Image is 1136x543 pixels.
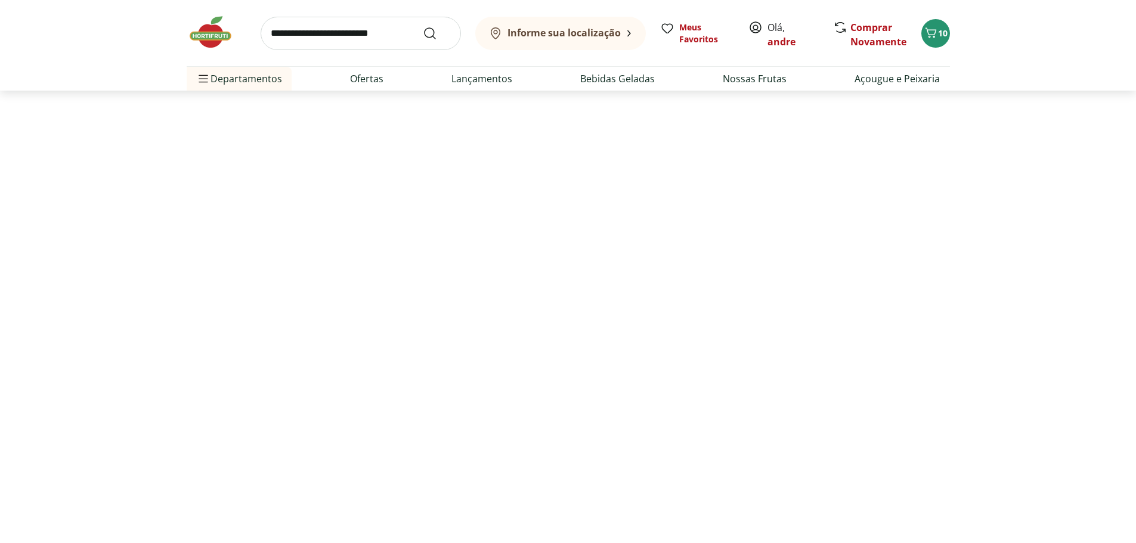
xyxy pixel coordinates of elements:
[679,21,734,45] span: Meus Favoritos
[475,17,646,50] button: Informe sua localização
[723,72,787,86] a: Nossas Frutas
[451,72,512,86] a: Lançamentos
[938,27,948,39] span: 10
[187,14,246,50] img: Hortifruti
[196,64,211,93] button: Menu
[507,26,621,39] b: Informe sua localização
[580,72,655,86] a: Bebidas Geladas
[196,64,282,93] span: Departamentos
[660,21,734,45] a: Meus Favoritos
[767,35,795,48] a: andre
[261,17,461,50] input: search
[855,72,940,86] a: Açougue e Peixaria
[921,19,950,48] button: Carrinho
[423,26,451,41] button: Submit Search
[350,72,383,86] a: Ofertas
[850,21,906,48] a: Comprar Novamente
[767,20,821,49] span: Olá,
